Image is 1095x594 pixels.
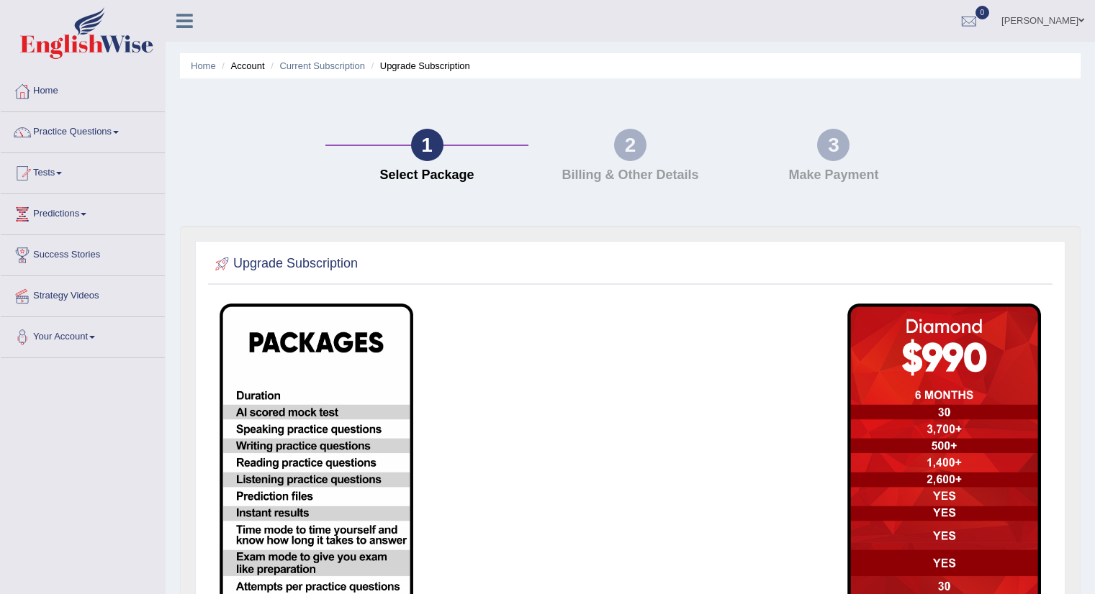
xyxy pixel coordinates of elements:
[1,194,165,230] a: Predictions
[536,168,724,183] h4: Billing & Other Details
[817,129,850,161] div: 3
[368,59,470,73] li: Upgrade Subscription
[218,59,264,73] li: Account
[279,60,365,71] a: Current Subscription
[614,129,646,161] div: 2
[1,153,165,189] a: Tests
[1,317,165,353] a: Your Account
[975,6,990,19] span: 0
[1,235,165,271] a: Success Stories
[411,129,443,161] div: 1
[739,168,928,183] h4: Make Payment
[191,60,216,71] a: Home
[212,253,358,275] h2: Upgrade Subscription
[1,71,165,107] a: Home
[333,168,521,183] h4: Select Package
[1,276,165,312] a: Strategy Videos
[1,112,165,148] a: Practice Questions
